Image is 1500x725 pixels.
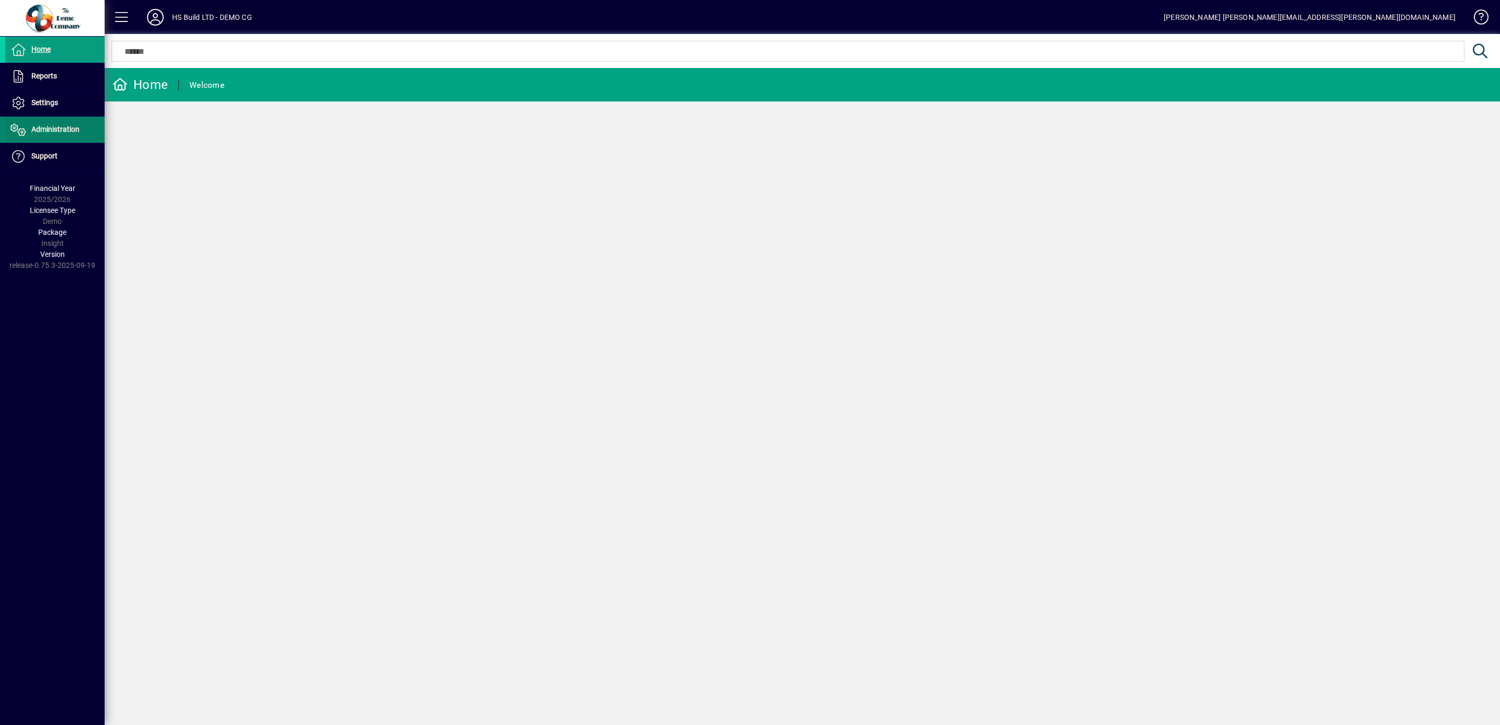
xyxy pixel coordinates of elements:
[5,143,105,169] a: Support
[31,152,58,160] span: Support
[30,184,75,192] span: Financial Year
[31,98,58,107] span: Settings
[31,45,51,53] span: Home
[40,250,65,258] span: Version
[112,76,168,93] div: Home
[31,125,79,133] span: Administration
[139,8,172,27] button: Profile
[1466,2,1487,36] a: Knowledge Base
[5,90,105,116] a: Settings
[172,9,252,26] div: HS Build LTD - DEMO CG
[5,117,105,143] a: Administration
[1164,9,1456,26] div: [PERSON_NAME] [PERSON_NAME][EMAIL_ADDRESS][PERSON_NAME][DOMAIN_NAME]
[30,206,75,214] span: Licensee Type
[5,63,105,89] a: Reports
[31,72,57,80] span: Reports
[38,228,66,236] span: Package
[189,77,224,94] div: Welcome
